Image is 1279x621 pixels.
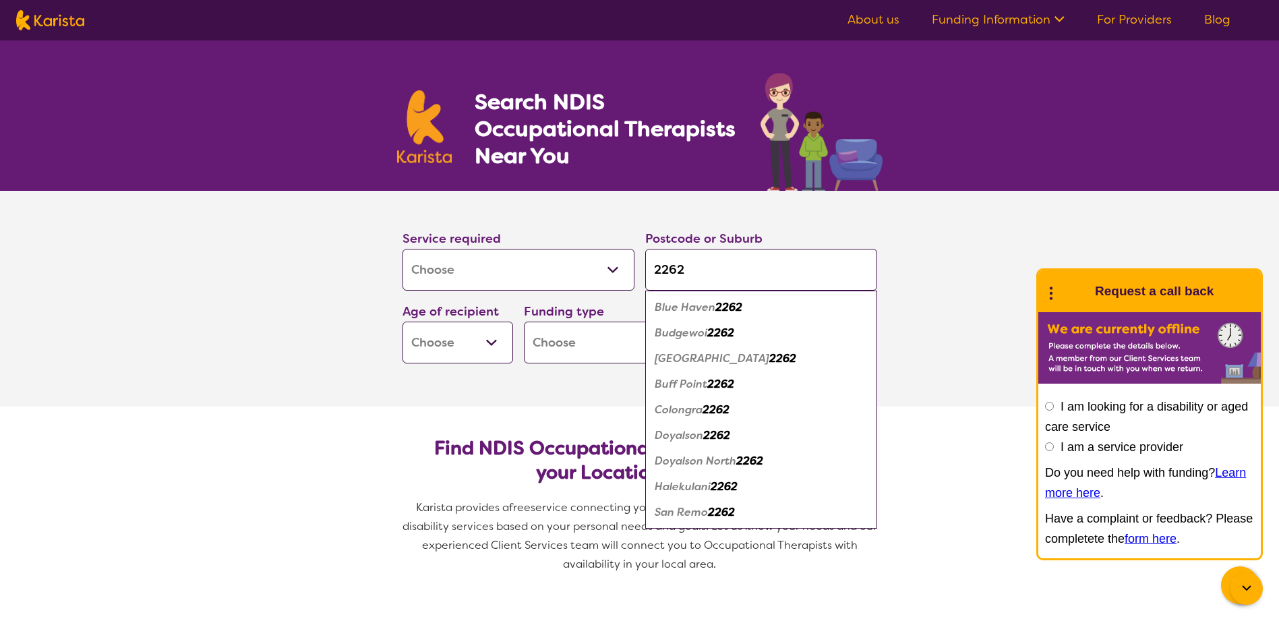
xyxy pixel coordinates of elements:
[655,326,707,340] em: Budgewoi
[707,326,734,340] em: 2262
[524,303,604,320] label: Funding type
[1095,281,1214,301] h1: Request a call back
[652,320,870,346] div: Budgewoi 2262
[655,300,715,314] em: Blue Haven
[708,505,735,519] em: 2262
[645,231,763,247] label: Postcode or Suburb
[655,351,769,365] em: [GEOGRAPHIC_DATA]
[509,500,531,514] span: free
[655,505,708,519] em: San Remo
[416,500,509,514] span: Karista provides a
[703,403,730,417] em: 2262
[652,372,870,397] div: Buff Point 2262
[655,479,711,494] em: Halekulani
[1045,400,1248,434] label: I am looking for a disability or aged care service
[655,454,736,468] em: Doyalson North
[847,11,899,28] a: About us
[16,10,84,30] img: Karista logo
[397,90,452,163] img: Karista logo
[1045,508,1254,549] p: Have a complaint or feedback? Please completete the .
[403,231,501,247] label: Service required
[1038,312,1261,384] img: Karista offline chat form to request call back
[652,423,870,448] div: Doyalson 2262
[703,428,730,442] em: 2262
[652,346,870,372] div: Budgewoi Peninsula 2262
[1060,278,1087,305] img: Karista
[655,377,707,391] em: Buff Point
[769,351,796,365] em: 2262
[707,377,734,391] em: 2262
[715,300,742,314] em: 2262
[1221,566,1259,604] button: Channel Menu
[736,454,763,468] em: 2262
[403,303,499,320] label: Age of recipient
[761,73,883,191] img: occupational-therapy
[711,479,738,494] em: 2262
[403,500,880,571] span: service connecting you with Occupational Therapists and other disability services based on your p...
[413,436,866,485] h2: Find NDIS Occupational Therapists based on your Location & Needs
[645,249,877,291] input: Type
[1097,11,1172,28] a: For Providers
[652,474,870,500] div: Halekulani 2262
[655,428,703,442] em: Doyalson
[652,295,870,320] div: Blue Haven 2262
[652,500,870,525] div: San Remo 2262
[1045,463,1254,503] p: Do you need help with funding? .
[1204,11,1230,28] a: Blog
[652,397,870,423] div: Colongra 2262
[1125,532,1177,545] a: form here
[475,88,737,169] h1: Search NDIS Occupational Therapists Near You
[932,11,1065,28] a: Funding Information
[655,403,703,417] em: Colongra
[652,448,870,474] div: Doyalson North 2262
[1061,440,1183,454] label: I am a service provider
